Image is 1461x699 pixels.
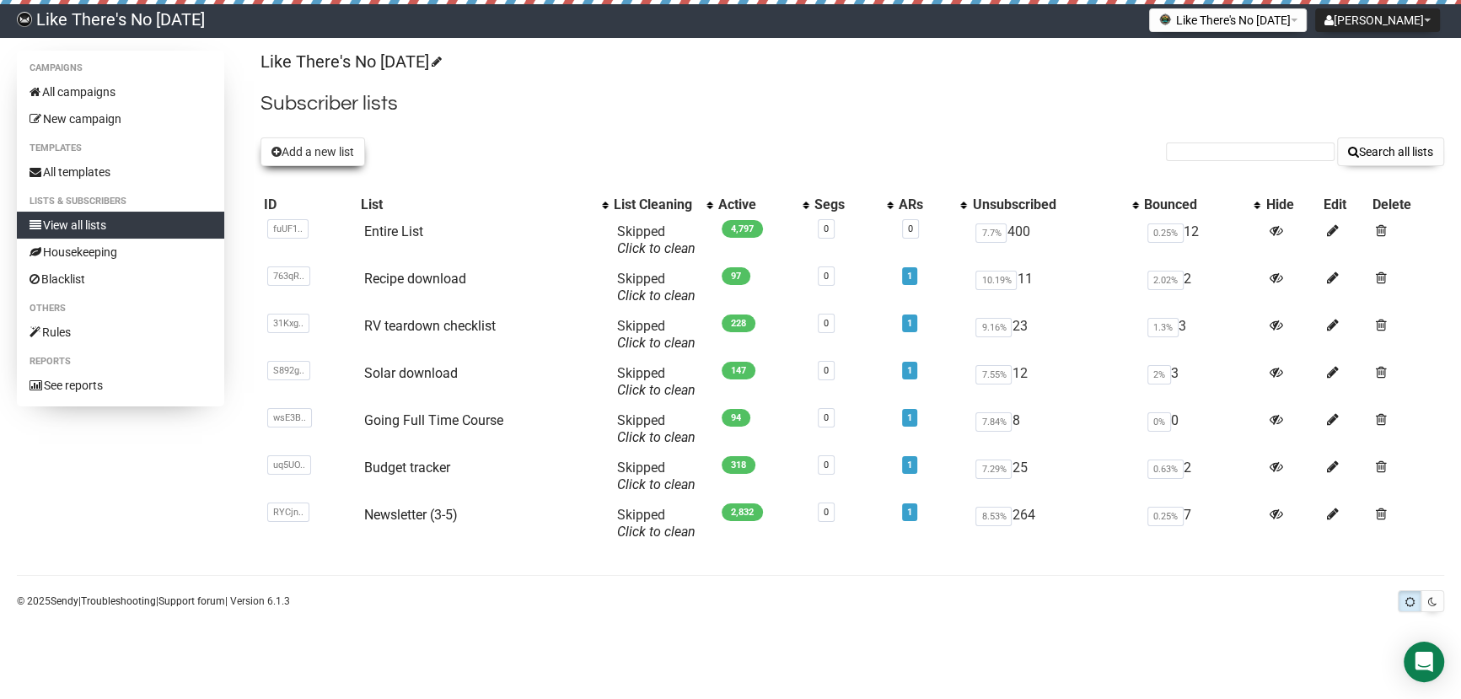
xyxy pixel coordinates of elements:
a: 1 [907,271,912,282]
div: Hide [1265,196,1316,213]
span: 0.63% [1147,460,1184,479]
td: 12 [969,358,1141,406]
span: 31Kxg.. [267,314,309,333]
div: Open Intercom Messenger [1404,642,1444,682]
img: 1.png [1158,13,1172,26]
a: 0 [824,271,829,282]
li: Others [17,298,224,319]
th: Edit: No sort applied, sorting is disabled [1319,193,1368,217]
a: Click to clean [617,524,696,540]
span: 4,797 [722,220,763,238]
span: fuUF1.. [267,219,309,239]
div: Delete [1372,196,1441,213]
span: RYCjn.. [267,503,309,522]
a: 1 [907,507,912,518]
span: 7.29% [975,460,1012,479]
a: Blacklist [17,266,224,293]
div: Bounced [1144,196,1245,213]
span: 2% [1147,365,1171,384]
span: Skipped [617,460,696,492]
a: 0 [824,507,829,518]
td: 11 [969,264,1141,311]
a: Rules [17,319,224,346]
td: 264 [969,500,1141,547]
a: Click to clean [617,240,696,256]
th: Bounced: No sort applied, activate to apply an ascending sort [1141,193,1262,217]
span: 2.02% [1147,271,1184,290]
a: Click to clean [617,429,696,445]
a: View all lists [17,212,224,239]
td: 3 [1141,358,1262,406]
a: Click to clean [617,335,696,351]
span: 7.7% [975,223,1007,243]
span: 9.16% [975,318,1012,337]
span: 147 [722,362,755,379]
div: Unsubscribed [972,196,1124,213]
a: See reports [17,372,224,399]
a: All templates [17,159,224,186]
a: Solar download [364,365,458,381]
a: Click to clean [617,382,696,398]
li: Templates [17,138,224,159]
th: List: No sort applied, activate to apply an ascending sort [357,193,610,217]
a: Budget tracker [364,460,450,476]
a: 0 [824,318,829,329]
td: 0 [1141,406,1262,453]
div: ID [264,196,353,213]
a: All campaigns [17,78,224,105]
button: Like There's No [DATE] [1149,8,1307,32]
a: 0 [824,412,829,423]
span: Skipped [617,271,696,304]
span: 8.53% [975,507,1012,526]
span: 10.19% [975,271,1017,290]
th: Unsubscribed: No sort applied, activate to apply an ascending sort [969,193,1141,217]
td: 7 [1141,500,1262,547]
td: 23 [969,311,1141,358]
a: Going Full Time Course [364,412,503,428]
a: 0 [824,223,829,234]
div: ARs [899,196,953,213]
button: [PERSON_NAME] [1315,8,1440,32]
p: © 2025 | | | Version 6.1.3 [17,592,290,610]
button: Search all lists [1337,137,1444,166]
a: Troubleshooting [81,595,156,607]
span: 94 [722,409,750,427]
a: 0 [824,365,829,376]
td: 8 [969,406,1141,453]
span: 0.25% [1147,223,1184,243]
span: 1.3% [1147,318,1179,337]
span: wsE3B.. [267,408,312,427]
a: Newsletter (3-5) [364,507,458,523]
a: Sendy [51,595,78,607]
div: Segs [814,196,878,213]
div: Edit [1323,196,1365,213]
li: Lists & subscribers [17,191,224,212]
h2: Subscriber lists [261,89,1444,119]
div: List Cleaning [614,196,698,213]
a: RV teardown checklist [364,318,496,334]
a: Housekeeping [17,239,224,266]
span: Skipped [617,365,696,398]
span: 7.55% [975,365,1012,384]
th: Segs: No sort applied, activate to apply an ascending sort [811,193,894,217]
span: 0% [1147,412,1171,432]
a: Support forum [158,595,225,607]
span: Skipped [617,223,696,256]
a: New campaign [17,105,224,132]
span: 2,832 [722,503,763,521]
span: Skipped [617,412,696,445]
a: 1 [907,318,912,329]
span: Skipped [617,507,696,540]
a: 1 [907,412,912,423]
a: Recipe download [364,271,466,287]
th: ARs: No sort applied, activate to apply an ascending sort [895,193,970,217]
a: 1 [907,460,912,470]
td: 400 [969,217,1141,264]
span: 318 [722,456,755,474]
th: Active: No sort applied, activate to apply an ascending sort [715,193,811,217]
a: 1 [907,365,912,376]
span: 7.84% [975,412,1012,432]
td: 3 [1141,311,1262,358]
th: Delete: No sort applied, sorting is disabled [1368,193,1444,217]
span: Skipped [617,318,696,351]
